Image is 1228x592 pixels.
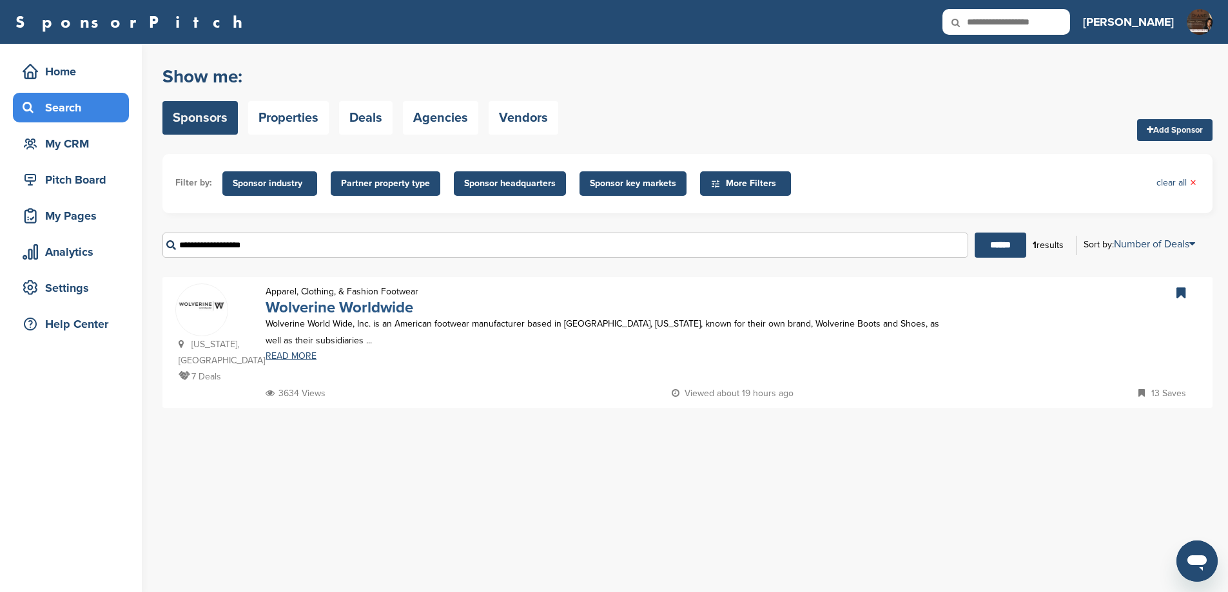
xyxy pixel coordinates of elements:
span: × [1190,176,1196,190]
a: SponsorPitch [15,14,251,30]
iframe: Button to launch messaging window [1176,540,1218,582]
a: Screen shot 2018 12 26 at 9.16.47 am [176,284,228,326]
p: 13 Saves [1138,385,1186,401]
div: Home [19,60,129,83]
span: More Filters [710,177,785,191]
h2: Show me: [162,65,558,88]
h3: [PERSON_NAME] [1083,13,1174,31]
div: Analytics [19,240,129,263]
div: Settings [19,276,129,300]
a: clear all× [1156,176,1196,190]
a: Deals [339,101,393,135]
a: Agencies [403,101,478,135]
li: Filter by: [175,176,212,190]
p: 3634 Views [266,385,326,401]
a: Settings [13,273,129,303]
a: READ MORE [266,352,950,361]
a: Add Sponsor [1137,119,1213,141]
p: 7 Deals [179,368,253,385]
a: My CRM [13,129,129,158]
a: Properties [248,101,329,135]
p: Wolverine World Wide, Inc. is an American footwear manufacturer based in [GEOGRAPHIC_DATA], [US_S... [266,316,950,348]
img: Oleander ds [1187,9,1213,35]
a: Home [13,57,129,86]
a: Pitch Board [13,165,129,195]
b: 1 [1033,240,1037,251]
span: Partner property type [341,177,430,191]
a: Sponsors [162,101,238,135]
a: Help Center [13,309,129,339]
div: Sort by: [1084,239,1195,249]
span: Sponsor headquarters [464,177,556,191]
div: My Pages [19,204,129,227]
span: Sponsor key markets [590,177,676,191]
a: Search [13,93,129,122]
a: My Pages [13,201,129,231]
div: My CRM [19,132,129,155]
div: results [1026,234,1070,256]
div: Pitch Board [19,168,129,191]
div: Search [19,96,129,119]
a: [PERSON_NAME] [1083,8,1174,36]
a: Wolverine Worldwide [266,298,413,317]
a: Vendors [489,101,558,135]
a: Analytics [13,237,129,267]
a: Number of Deals [1114,238,1195,251]
p: [US_STATE], [GEOGRAPHIC_DATA] [179,336,253,368]
div: Help Center [19,312,129,336]
p: Apparel, Clothing, & Fashion Footwear [266,283,418,300]
span: Sponsor industry [233,177,307,191]
p: Viewed about 19 hours ago [672,385,794,401]
img: Screen shot 2018 12 26 at 9.16.47 am [176,294,228,316]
